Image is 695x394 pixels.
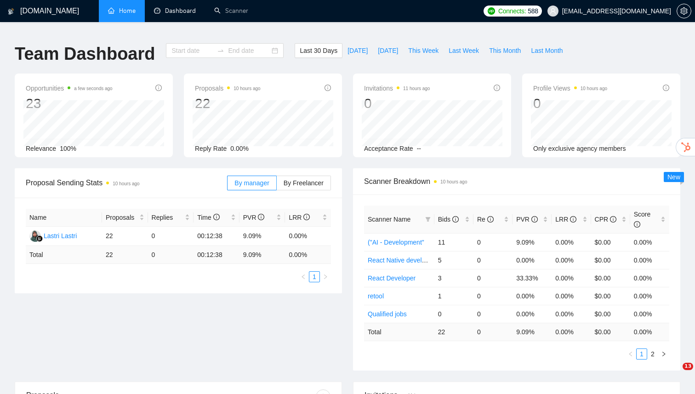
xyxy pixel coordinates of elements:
[298,271,309,282] button: left
[230,145,249,152] span: 0.00%
[552,323,591,341] td: 0.00 %
[320,271,331,282] li: Next Page
[438,216,459,223] span: Bids
[473,323,513,341] td: 0
[285,227,331,246] td: 0.00%
[552,233,591,251] td: 0.00%
[533,95,607,112] div: 0
[473,269,513,287] td: 0
[434,233,473,251] td: 11
[26,95,113,112] div: 23
[473,233,513,251] td: 0
[533,83,607,94] span: Profile Views
[630,233,669,251] td: 0.00%
[425,217,431,222] span: filter
[364,145,413,152] span: Acceptance Rate
[636,348,647,360] li: 1
[444,43,484,58] button: Last Week
[423,212,433,226] span: filter
[148,227,194,246] td: 0
[364,95,430,112] div: 0
[403,43,444,58] button: This Week
[552,269,591,287] td: 0.00%
[368,310,407,318] a: Qualified jobs
[570,216,576,223] span: info-circle
[234,179,269,187] span: By manager
[473,251,513,269] td: 0
[213,214,220,220] span: info-circle
[323,274,328,280] span: right
[408,46,439,56] span: This Week
[513,305,552,323] td: 0.00%
[677,7,691,15] span: setting
[309,271,320,282] li: 1
[378,46,398,56] span: [DATE]
[581,86,607,91] time: 10 hours ago
[364,323,434,341] td: Total
[488,7,495,15] img: upwork-logo.png
[630,323,669,341] td: 0.00 %
[234,86,260,91] time: 10 hours ago
[484,43,526,58] button: This Month
[489,46,521,56] span: This Month
[364,176,669,187] span: Scanner Breakdown
[531,216,538,223] span: info-circle
[494,85,500,91] span: info-circle
[513,269,552,287] td: 33.33%
[449,46,479,56] span: Last Week
[667,173,680,181] span: New
[102,227,148,246] td: 22
[513,287,552,305] td: 0.00%
[298,271,309,282] li: Previous Page
[434,269,473,287] td: 3
[677,7,691,15] a: setting
[152,212,183,223] span: Replies
[473,287,513,305] td: 0
[533,145,626,152] span: Only exclusive agency members
[325,85,331,91] span: info-circle
[368,257,443,264] a: React Native development
[550,8,556,14] span: user
[347,46,368,56] span: [DATE]
[625,348,636,360] button: left
[171,46,213,56] input: Start date
[434,287,473,305] td: 1
[15,43,155,65] h1: Team Dashboard
[498,6,526,16] span: Connects:
[29,232,77,239] a: LLLastri Lastri
[513,323,552,341] td: 9.09 %
[528,6,538,16] span: 588
[217,47,224,54] span: to
[555,216,576,223] span: LRR
[26,83,113,94] span: Opportunities
[368,239,424,246] a: ("AI - Development"
[683,363,693,370] span: 13
[630,251,669,269] td: 0.00%
[195,95,261,112] div: 22
[664,363,686,385] iframe: Intercom live chat
[531,46,563,56] span: Last Month
[513,251,552,269] td: 0.00%
[637,349,647,359] a: 1
[217,47,224,54] span: swap-right
[434,323,473,341] td: 22
[155,85,162,91] span: info-circle
[258,214,264,220] span: info-circle
[591,269,630,287] td: $0.00
[26,177,227,188] span: Proposal Sending Stats
[417,145,421,152] span: --
[403,86,430,91] time: 11 hours ago
[148,246,194,264] td: 0
[284,179,324,187] span: By Freelancer
[102,246,148,264] td: 22
[658,348,669,360] button: right
[513,233,552,251] td: 9.09%
[552,305,591,323] td: 0.00%
[452,216,459,223] span: info-circle
[154,7,160,14] span: dashboard
[630,305,669,323] td: 0.00%
[243,214,265,221] span: PVR
[295,43,342,58] button: Last 30 Days
[194,227,239,246] td: 00:12:38
[29,230,41,242] img: LL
